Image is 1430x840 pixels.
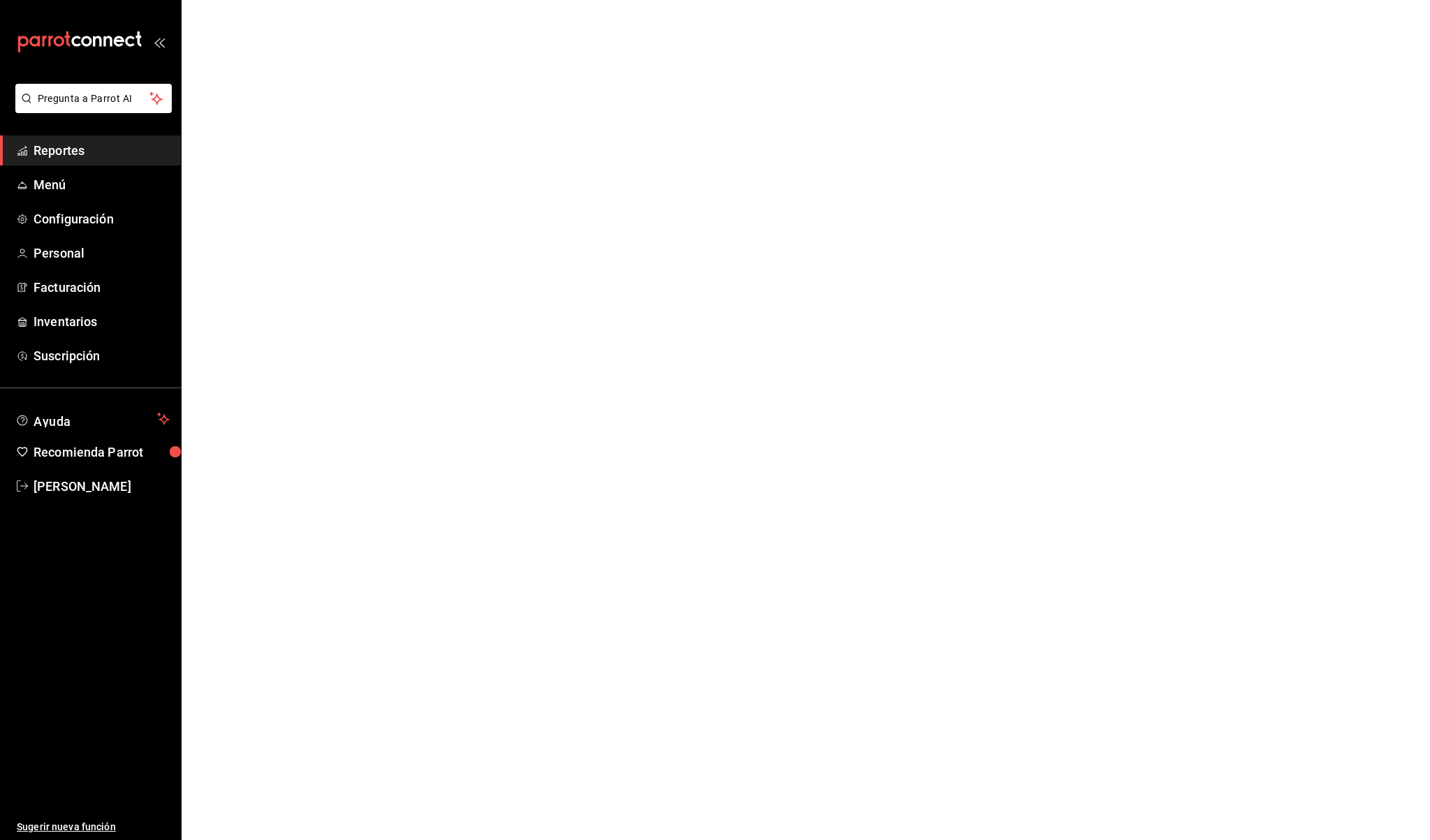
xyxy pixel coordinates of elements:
[34,278,170,297] span: Facturación
[34,141,170,160] span: Reportes
[34,443,170,462] span: Recomienda Parrot
[34,175,170,194] span: Menú
[34,477,170,496] span: [PERSON_NAME]
[10,101,172,116] a: Pregunta a Parrot AI
[34,209,170,228] span: Configuración
[34,411,152,427] span: Ayuda
[34,312,170,331] span: Inventarios
[154,36,165,47] button: open_drawer_menu
[15,84,172,113] button: Pregunta a Parrot AI
[34,244,170,263] span: Personal
[38,91,150,106] span: Pregunta a Parrot AI
[17,820,170,834] span: Sugerir nueva función
[34,346,170,365] span: Suscripción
